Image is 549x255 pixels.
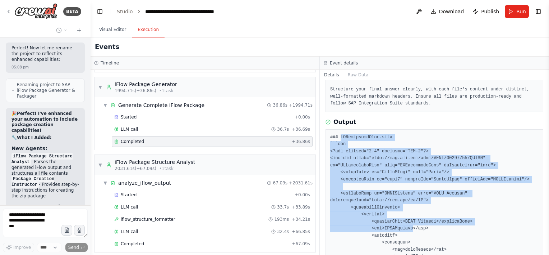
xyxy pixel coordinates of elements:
[11,135,79,141] h2: 🔧
[115,158,195,166] div: iFlow Package Structure Analyst
[295,192,310,198] span: + 0.00s
[11,111,79,133] p: 🎉
[121,192,137,198] span: Started
[98,162,102,168] span: ▼
[11,64,29,70] div: 05:08 pm
[292,216,310,222] span: + 34.21s
[121,229,138,234] span: LLM call
[277,229,289,234] span: 32.4s
[330,60,358,66] h3: Event details
[343,70,373,80] button: Raw Data
[73,26,85,35] button: Start a new chat
[118,179,171,187] span: analyze_iflow_output
[159,88,174,94] span: • 1 task
[292,204,310,210] span: + 33.89s
[121,126,138,132] span: LLM call
[68,245,79,250] span: Send
[14,3,57,19] img: Logo
[505,5,529,18] button: Run
[103,180,107,186] span: ▼
[11,45,79,62] p: Perfect! Now let me rename the project to reflect its enhanced capabilities:
[95,42,119,52] h2: Events
[11,146,47,151] strong: New Agents:
[17,135,51,140] strong: What I Added:
[63,7,81,16] div: BETA
[121,241,144,247] span: Completed
[295,114,310,120] span: + 0.00s
[117,8,226,15] nav: breadcrumb
[289,180,313,186] span: + 2031.61s
[292,229,310,234] span: + 66.85s
[428,5,467,18] button: Download
[481,8,499,15] span: Publish
[121,114,137,120] span: Started
[118,102,204,109] span: Generate Complete iFlow Package
[115,166,156,171] span: 2031.61s (+67.09s)
[516,8,526,15] span: Run
[11,176,79,199] li: - Provides step-by-step instructions for creating the zip package
[103,102,107,108] span: ▼
[53,26,70,35] button: Switch to previous chat
[121,204,138,210] span: LLM call
[11,111,78,133] strong: Perfect! I've enhanced your automation to include package creation capabilities!
[292,241,310,247] span: + 67.09s
[115,81,177,88] div: iFlow Package Generator
[93,22,132,37] button: Visual Editor
[11,153,79,176] li: - Parses the generated iFlow output and structures all file contents
[274,216,289,222] span: 193ms
[132,22,165,37] button: Execution
[470,5,502,18] button: Publish
[273,102,287,108] span: 36.86s
[95,6,105,17] button: Hide left sidebar
[273,180,287,186] span: 67.09s
[289,102,313,108] span: + 1994.71s
[320,70,343,80] button: Details
[74,225,85,236] button: Click to speak your automation idea
[13,245,31,250] span: Improve
[277,204,289,210] span: 33.7s
[159,166,174,171] span: • 1 task
[17,82,79,99] span: Renaming project to SAP iFlow Package Generator & Packager
[292,126,310,132] span: + 36.69s
[533,6,543,17] button: Show right sidebar
[115,88,156,94] span: 1994.71s (+36.86s)
[333,118,356,126] h3: Output
[11,153,73,165] code: iFlow Package Structure Analyst
[121,216,175,222] span: iflow_structure_formatter
[11,204,62,210] strong: New Custom Tool:
[121,139,144,144] span: Completed
[65,243,88,252] button: Send
[117,9,133,14] a: Studio
[98,84,102,90] span: ▼
[11,176,54,188] code: Package Creation Instructor
[3,243,34,252] button: Improve
[101,60,119,66] h3: Timeline
[277,126,289,132] span: 36.7s
[292,139,310,144] span: + 36.86s
[439,8,464,15] span: Download
[61,225,72,236] button: Upload files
